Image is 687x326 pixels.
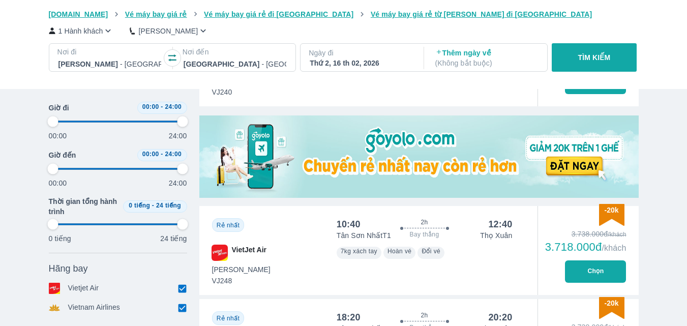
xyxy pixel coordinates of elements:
span: 0 tiếng [129,202,150,209]
button: TÌM KIẾM [552,43,637,72]
span: [PERSON_NAME] [212,264,271,275]
span: Vé máy bay giá rẻ đi [GEOGRAPHIC_DATA] [204,10,353,18]
span: -20k [604,206,618,214]
span: 24:00 [165,103,182,110]
div: 3.718.000đ [545,241,626,253]
span: Hãng bay [49,262,88,275]
span: 00:00 [142,151,159,158]
nav: breadcrumb [49,9,639,19]
p: ( Không bắt buộc ) [435,58,538,68]
span: 00:00 [142,103,159,110]
span: Rẻ nhất [217,222,240,229]
div: Thứ 2, 16 th 02, 2026 [310,58,412,68]
span: 7kg xách tay [341,248,377,255]
img: discount [599,297,624,319]
div: 18:20 [337,311,361,323]
p: Thêm ngày về [435,48,538,68]
span: - [161,103,163,110]
div: 12:40 [488,218,512,230]
span: VJ248 [212,276,271,286]
span: 24 tiếng [156,202,181,209]
p: TÌM KIẾM [578,52,611,63]
div: 20:20 [488,311,512,323]
button: [PERSON_NAME] [130,25,208,36]
span: Đổi vé [422,248,440,255]
button: Chọn [565,260,626,283]
p: 24 tiếng [160,233,187,244]
p: Vietjet Air [68,283,99,294]
img: media-0 [199,115,639,198]
img: discount [599,204,624,226]
span: Thời gian tổng hành trình [49,196,119,217]
p: 0 tiếng [49,233,71,244]
div: 3.738.000đ [545,229,626,239]
p: Ngày đi [309,48,413,58]
span: - [161,151,163,158]
div: 10:40 [337,218,361,230]
span: Giờ đến [49,150,76,160]
p: 24:00 [169,131,187,141]
span: 2h [421,311,428,319]
span: 24:00 [165,151,182,158]
p: 00:00 [49,178,67,188]
span: Vé máy bay giá rẻ từ [PERSON_NAME] đi [GEOGRAPHIC_DATA] [371,10,592,18]
p: Nơi đi [57,47,162,57]
p: 00:00 [49,131,67,141]
span: VJ240 [212,87,271,97]
span: Vé máy bay giá rẻ [125,10,187,18]
span: Giờ đi [49,103,69,113]
p: Thọ Xuân [480,230,512,241]
span: - [152,202,154,209]
span: /khách [602,244,626,252]
p: Vietnam Airlines [68,302,121,313]
span: -20k [604,299,618,307]
button: 1 Hành khách [49,25,114,36]
p: Tân Sơn Nhất T1 [337,230,391,241]
span: Rẻ nhất [217,315,240,322]
span: [DOMAIN_NAME] [49,10,108,18]
p: 1 Hành khách [58,26,103,36]
span: VietJet Air [232,245,266,261]
p: 24:00 [169,178,187,188]
p: [PERSON_NAME] [138,26,198,36]
span: 2h [421,218,428,226]
p: Nơi đến [183,47,287,57]
span: Hoàn vé [387,248,412,255]
img: VJ [212,245,228,261]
